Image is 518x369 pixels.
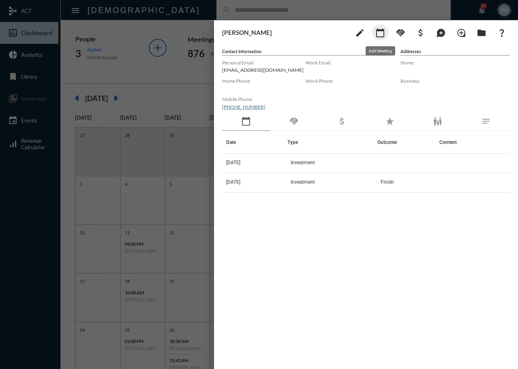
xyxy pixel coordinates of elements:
mat-icon: star_rate [385,116,395,126]
button: Add Mention [433,24,449,41]
th: Date [222,131,287,154]
mat-icon: maps_ugc [436,28,446,38]
mat-icon: notes [481,116,491,126]
p: [EMAIL_ADDRESS][DOMAIN_NAME] [222,67,306,73]
span: Investment [291,179,315,185]
label: Home Phone: [222,78,306,84]
mat-icon: attach_money [416,28,426,38]
label: Work Email: [306,60,389,66]
mat-icon: question_mark [497,28,507,38]
span: Investment [291,160,315,165]
mat-icon: attach_money [337,116,347,126]
h5: Addresses [400,49,510,56]
mat-icon: handshake [289,116,299,126]
mat-icon: handshake [396,28,405,38]
button: Archives [473,24,490,41]
mat-icon: edit [355,28,365,38]
span: [DATE] [226,160,240,165]
th: Type [287,131,377,154]
h3: [PERSON_NAME] [222,29,348,36]
h5: Contact Information [222,49,389,56]
label: Personal Email: [222,60,306,66]
button: What If? [494,24,510,41]
th: Content [435,131,510,154]
span: [DATE] [226,179,240,185]
label: Business: [400,78,510,84]
mat-icon: calendar_today [375,28,385,38]
label: Work Phone: [306,78,389,84]
mat-icon: calendar_today [241,116,251,126]
mat-icon: loupe [456,28,466,38]
mat-icon: family_restroom [433,116,443,126]
mat-icon: folder [477,28,486,38]
button: Add Introduction [453,24,469,41]
button: edit person [352,24,368,41]
a: [PHONE_NUMBER] [222,104,265,110]
th: Outcome [377,131,435,154]
button: Add Commitment [392,24,409,41]
label: Mobile Phone: [222,96,306,102]
label: Home: [400,60,510,66]
button: Add Business [413,24,429,41]
button: Add meeting [372,24,388,41]
div: Add Meeting [366,46,395,56]
span: Finish [381,179,394,185]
